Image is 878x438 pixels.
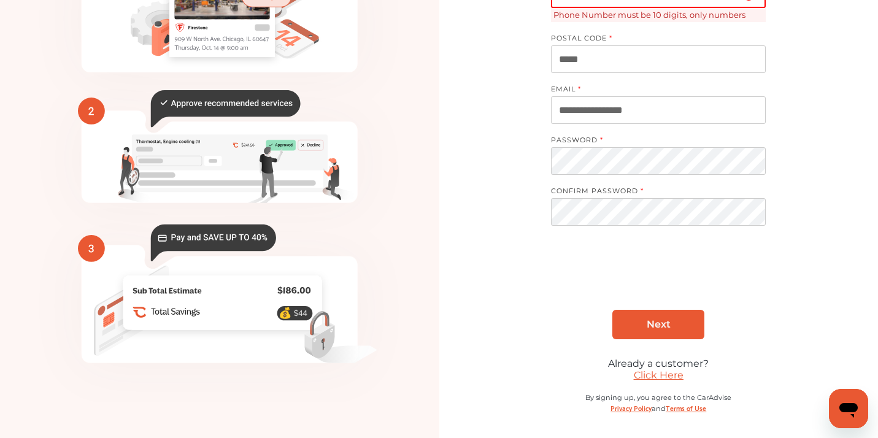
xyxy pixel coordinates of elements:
iframe: Button to launch messaging window [829,389,868,428]
a: Terms of Use [666,402,706,413]
span: Next [647,318,671,330]
a: Next [612,310,704,339]
span: Phone Number must be 10 digits, only numbers [551,8,766,22]
text: 💰 [279,307,292,320]
label: EMAIL [551,85,753,96]
label: CONFIRM PASSWORD [551,186,753,198]
div: By signing up, you agree to the CarAdvise and [551,393,766,426]
a: Click Here [634,369,684,381]
label: PASSWORD [551,136,753,147]
div: Already a customer? [551,358,766,369]
a: Privacy Policy [610,402,652,413]
label: POSTAL CODE [551,34,753,45]
iframe: reCAPTCHA [565,253,752,301]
